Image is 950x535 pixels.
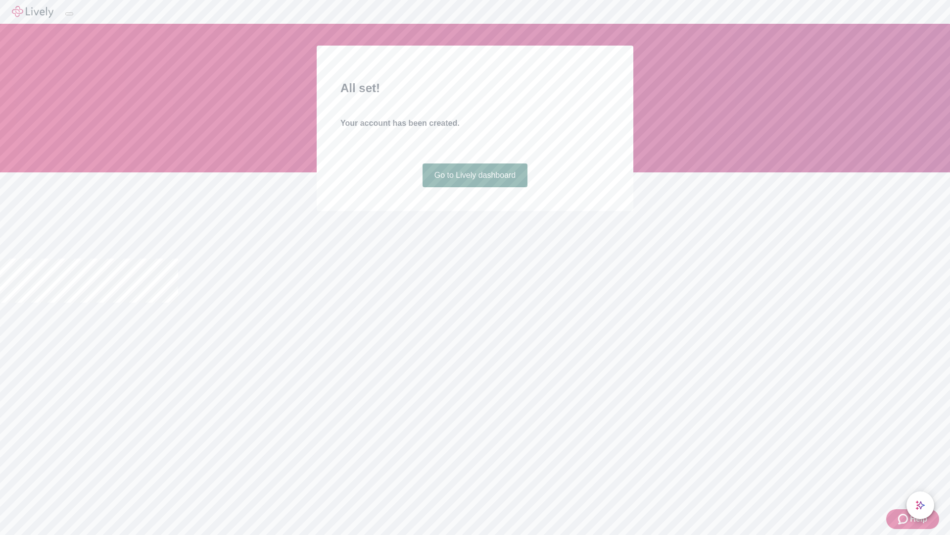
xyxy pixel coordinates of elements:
[423,163,528,187] a: Go to Lively dashboard
[12,6,53,18] img: Lively
[65,12,73,15] button: Log out
[886,509,939,529] button: Zendesk support iconHelp
[340,79,610,97] h2: All set!
[910,513,927,525] span: Help
[915,500,925,510] svg: Lively AI Assistant
[898,513,910,525] svg: Zendesk support icon
[906,491,934,519] button: chat
[340,117,610,129] h4: Your account has been created.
